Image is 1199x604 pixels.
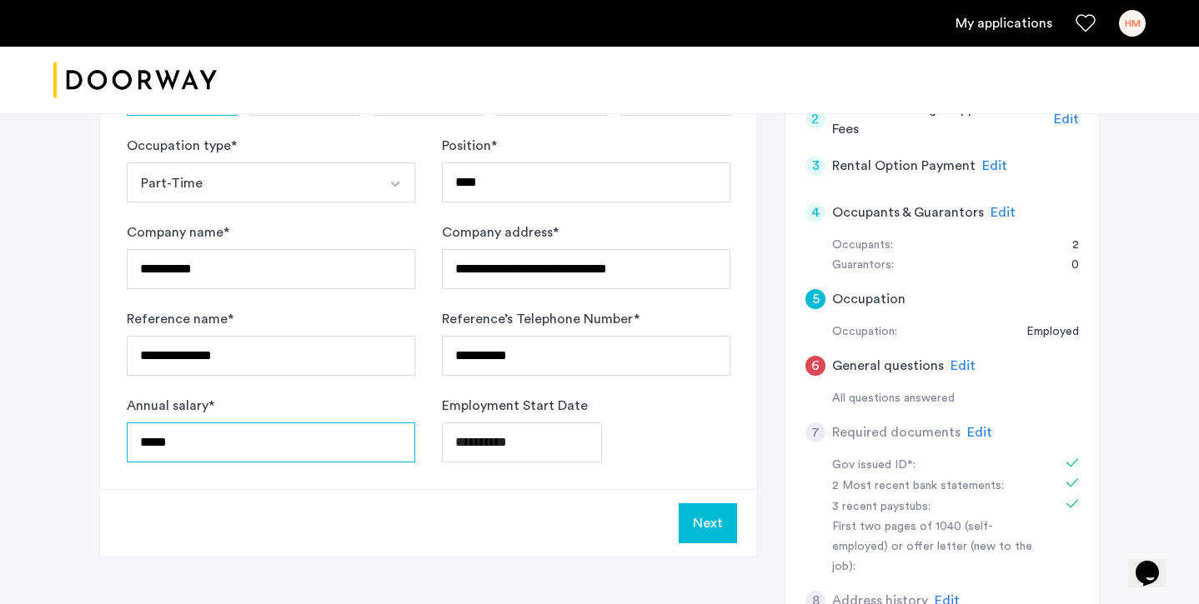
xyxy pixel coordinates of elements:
div: All questions answered [832,389,1079,409]
div: 6 [805,356,825,376]
label: Company address * [442,222,559,242]
div: 2 [1056,236,1079,256]
span: Edit [951,359,976,372]
div: 3 [805,156,825,176]
h5: Occupation [832,289,906,309]
span: Edit [982,159,1007,172]
a: Favorites [1076,13,1096,33]
h5: Occupants & Guarantors [832,202,984,222]
div: Gov issued ID*: [832,456,1042,476]
label: Employment Start Date [442,396,588,416]
label: Reference name * [127,309,233,329]
div: 2 [805,109,825,129]
span: Edit [967,426,992,439]
button: Next [679,503,737,543]
iframe: chat widget [1129,537,1182,587]
div: 0 [1055,256,1079,276]
label: Position * [442,136,497,156]
h5: Required documents [832,422,961,442]
h5: General questions [832,356,944,376]
div: Employed [1010,322,1079,342]
a: Cazamio logo [53,49,217,112]
div: Occupation: [832,322,897,342]
div: Guarantors: [832,256,894,276]
div: HM [1119,10,1146,37]
h5: Rental Option Payment [832,156,976,176]
button: Select option [127,162,376,202]
label: Company name * [127,222,229,242]
label: Reference’s Telephone Number * [442,309,640,329]
div: First two pages of 1040 (self-employed) or offer letter (new to the job): [832,517,1042,577]
div: 3 recent paystubs: [832,497,1042,517]
a: My application [956,13,1052,33]
div: 5 [805,289,825,309]
div: 2 Most recent bank statements: [832,477,1042,497]
div: Occupants: [832,236,893,256]
span: Edit [1054,112,1079,126]
label: Annual salary * [127,396,214,416]
div: 4 [805,202,825,222]
label: Occupation type * [127,136,237,156]
img: logo [53,49,217,112]
span: Edit [991,206,1016,219]
h5: Credit Screening & Application Fees [832,99,1048,139]
input: Employment Start Date [442,422,602,462]
img: arrow [389,177,402,191]
div: 7 [805,422,825,442]
button: Select option [375,162,415,202]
